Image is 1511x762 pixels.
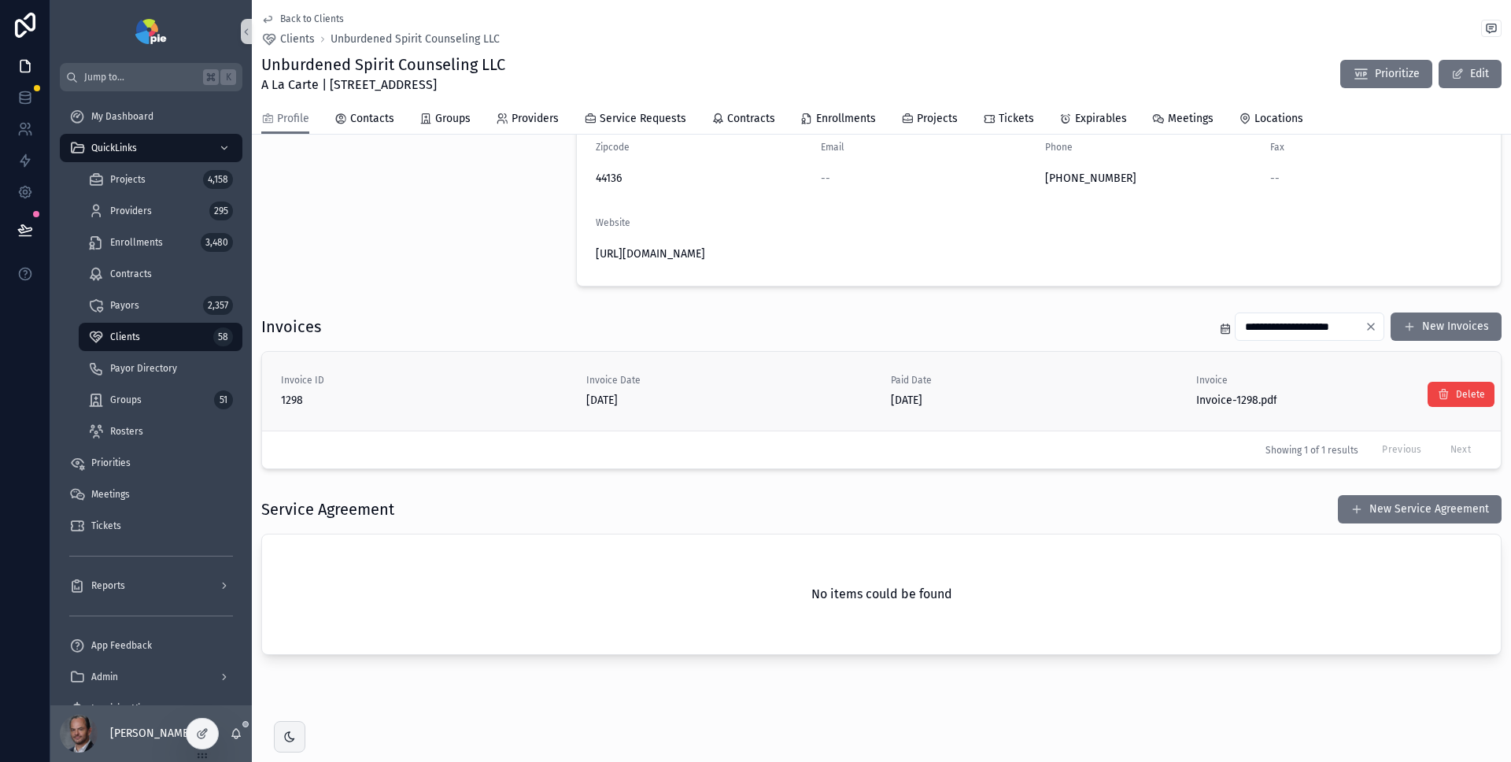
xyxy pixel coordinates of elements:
h1: Invoices [261,316,321,338]
span: My Dashboard [91,110,153,123]
a: App Feedback [60,631,242,660]
span: Priorities [91,457,131,469]
a: Groups [419,105,471,136]
span: Prioritize [1375,66,1420,82]
span: Groups [110,394,142,406]
span: Locations [1254,111,1303,127]
span: Expirables [1075,111,1127,127]
div: 295 [209,202,233,220]
a: Enrollments [800,105,876,136]
span: 1298 [281,393,567,409]
button: New Invoices [1391,313,1502,341]
span: Admin [91,671,118,683]
span: Delete [1456,388,1485,401]
span: Meetings [1168,111,1214,127]
span: Invoice ID [281,374,567,387]
a: Meetings [1152,105,1214,136]
button: Clear [1365,320,1384,333]
span: [PHONE_NUMBER] [1045,171,1258,187]
img: App logo [135,19,166,44]
span: Contracts [110,268,152,280]
span: Enrollments [816,111,876,127]
a: Rosters [79,417,242,446]
span: Projects [110,173,146,186]
button: Prioritize [1340,60,1432,88]
span: Providers [110,205,152,217]
div: 4,158 [203,170,233,189]
div: 3,480 [201,233,233,252]
a: Unburdened Spirit Counseling LLC [331,31,500,47]
span: Clients [110,331,140,343]
button: Jump to...K [60,63,242,91]
span: Reports [91,579,125,592]
a: My Dashboard [60,102,242,131]
a: Invoicing Views [60,694,242,723]
h1: Service Agreement [261,498,394,520]
span: Jump to... [84,71,197,83]
a: Tickets [60,512,242,540]
a: Payors2,357 [79,291,242,320]
span: [URL][DOMAIN_NAME] [596,246,808,262]
div: scrollable content [50,91,252,705]
div: 51 [214,390,233,409]
a: QuickLinks [60,134,242,162]
a: Contracts [79,260,242,288]
a: Invoice ID1298Invoice Date[DATE]Paid Date[DATE]InvoiceInvoice-1298.pdfDelete [262,352,1501,431]
a: Service Requests [584,105,686,136]
span: Rosters [110,425,143,438]
span: Service Requests [600,111,686,127]
button: New Service Agreement [1338,495,1502,523]
span: Profile [277,111,309,127]
a: Providers [496,105,559,136]
span: Payor Directory [110,362,177,375]
span: .pdf [1258,393,1277,409]
a: Reports [60,571,242,600]
span: -- [1270,171,1280,187]
a: Tickets [983,105,1034,136]
span: [DATE] [586,393,873,409]
span: Invoice-1298 [1196,393,1258,409]
a: Projects4,158 [79,165,242,194]
span: A La Carte | [STREET_ADDRESS] [261,76,505,94]
span: Invoice [1196,374,1483,387]
span: Showing 1 of 1 results [1265,444,1358,457]
span: App Feedback [91,639,152,652]
a: Expirables [1059,105,1127,136]
span: Tickets [999,111,1034,127]
span: K [222,71,235,83]
span: Projects [917,111,958,127]
a: Groups51 [79,386,242,414]
span: Payors [110,299,139,312]
span: Invoice Date [586,374,873,387]
span: Clients [280,31,315,47]
span: Contracts [727,111,775,127]
a: Meetings [60,480,242,509]
span: Paid Date [891,374,1177,387]
span: Groups [435,111,471,127]
span: Providers [512,111,559,127]
span: Fax [1270,142,1284,153]
span: Back to Clients [280,13,344,25]
span: [DATE] [891,393,1177,409]
span: QuickLinks [91,142,137,154]
h1: Unburdened Spirit Counseling LLC [261,54,505,76]
a: Locations [1239,105,1303,136]
a: Providers295 [79,197,242,225]
span: -- [821,171,830,187]
span: Website [596,217,630,228]
span: Enrollments [110,236,163,249]
a: Profile [261,105,309,135]
span: Invoicing Views [91,702,157,715]
span: Email [821,142,844,153]
a: Clients58 [79,323,242,351]
span: Zipcode [596,142,630,153]
div: 2,357 [203,296,233,315]
a: Admin [60,663,242,691]
a: Contracts [711,105,775,136]
h2: No items could be found [811,585,952,604]
div: 58 [213,327,233,346]
a: Payor Directory [79,354,242,383]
